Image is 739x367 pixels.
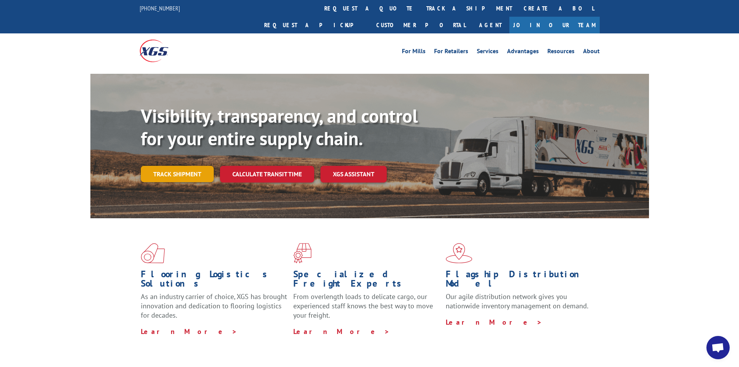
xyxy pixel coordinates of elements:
[220,166,314,183] a: Calculate transit time
[141,327,237,336] a: Learn More >
[293,270,440,292] h1: Specialized Freight Experts
[446,318,542,327] a: Learn More >
[402,48,426,57] a: For Mills
[507,48,539,57] a: Advantages
[293,292,440,327] p: From overlength loads to delicate cargo, our experienced staff knows the best way to move your fr...
[446,243,472,263] img: xgs-icon-flagship-distribution-model-red
[509,17,600,33] a: Join Our Team
[370,17,471,33] a: Customer Portal
[141,243,165,263] img: xgs-icon-total-supply-chain-intelligence-red
[258,17,370,33] a: Request a pickup
[477,48,498,57] a: Services
[446,270,592,292] h1: Flagship Distribution Model
[706,336,730,359] div: Open chat
[293,243,312,263] img: xgs-icon-focused-on-flooring-red
[583,48,600,57] a: About
[293,327,390,336] a: Learn More >
[471,17,509,33] a: Agent
[434,48,468,57] a: For Retailers
[446,292,588,310] span: Our agile distribution network gives you nationwide inventory management on demand.
[547,48,575,57] a: Resources
[141,292,287,320] span: As an industry carrier of choice, XGS has brought innovation and dedication to flooring logistics...
[141,166,214,182] a: Track shipment
[141,270,287,292] h1: Flooring Logistics Solutions
[140,4,180,12] a: [PHONE_NUMBER]
[320,166,387,183] a: XGS ASSISTANT
[141,104,418,150] b: Visibility, transparency, and control for your entire supply chain.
